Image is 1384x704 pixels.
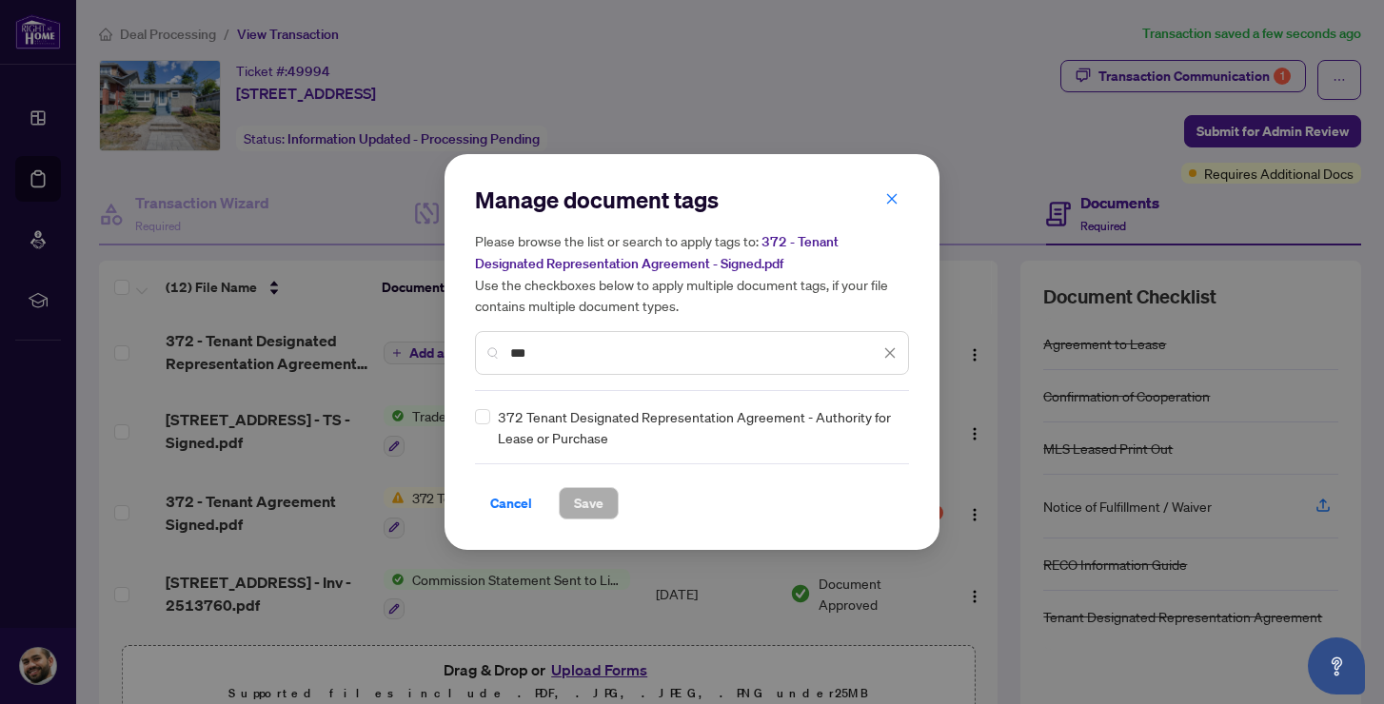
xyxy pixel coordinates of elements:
[885,192,899,205] span: close
[475,487,547,519] button: Cancel
[475,185,909,215] h2: Manage document tags
[883,346,897,360] span: close
[490,488,532,518] span: Cancel
[498,406,898,448] span: 372 Tenant Designated Representation Agreement - Authority for Lease or Purchase
[475,230,909,316] h5: Please browse the list or search to apply tags to: Use the checkboxes below to apply multiple doc...
[1308,637,1365,694] button: Open asap
[559,487,619,519] button: Save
